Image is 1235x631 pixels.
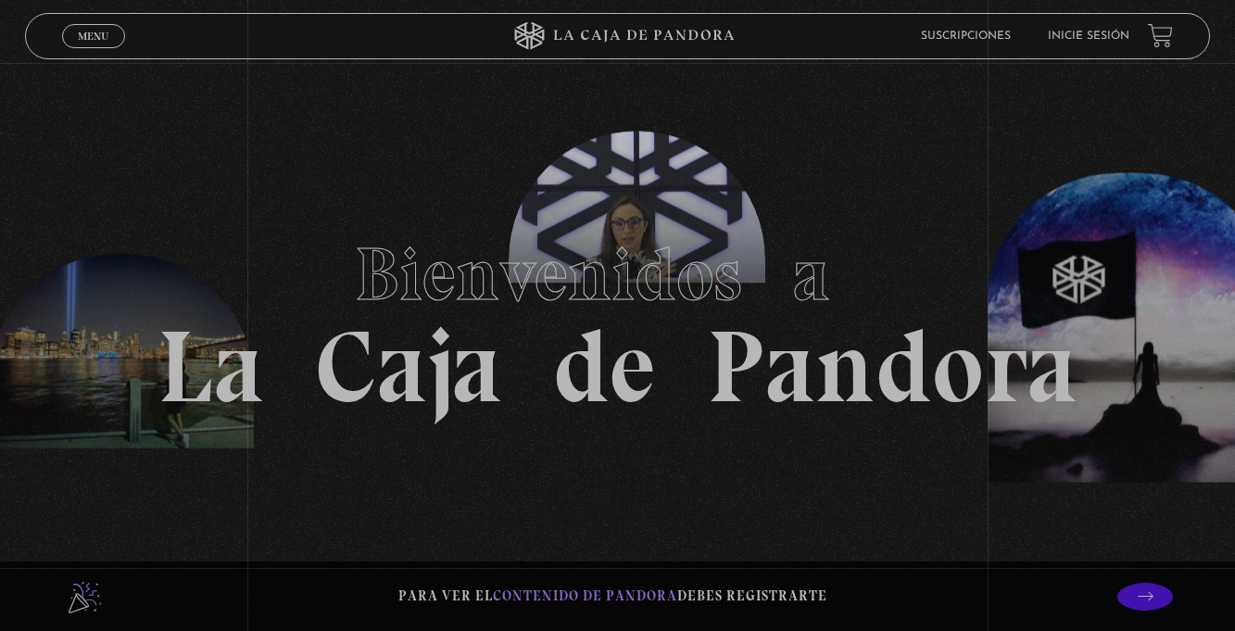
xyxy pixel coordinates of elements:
a: View your shopping cart [1148,23,1173,48]
span: Cerrar [71,45,115,58]
h1: La Caja de Pandora [158,214,1077,418]
span: Menu [78,31,108,42]
p: Para ver el debes registrarte [398,584,827,609]
span: contenido de Pandora [493,587,677,604]
span: Bienvenidos a [355,230,881,319]
a: Inicie sesión [1048,31,1129,42]
a: Suscripciones [921,31,1011,42]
